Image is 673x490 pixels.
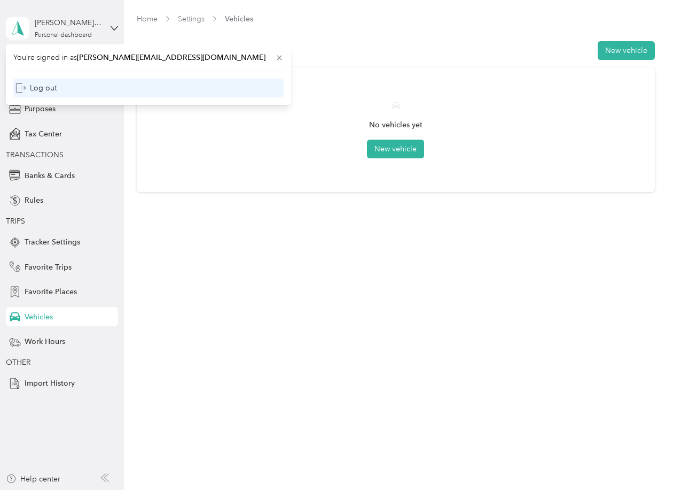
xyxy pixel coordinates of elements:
[25,262,72,273] span: Favorite Trips
[137,14,158,24] a: Home
[35,17,101,28] div: [PERSON_NAME][EMAIL_ADDRESS][DOMAIN_NAME]
[369,119,422,131] p: No vehicles yet
[25,128,62,140] span: Tax Center
[13,52,284,63] span: You’re signed in as
[25,103,56,114] span: Purposes
[598,41,655,60] button: New vehicle
[15,82,57,94] div: Log out
[25,236,80,248] span: Tracker Settings
[6,217,25,226] span: TRIPS
[25,170,75,181] span: Banks & Cards
[25,311,53,323] span: Vehicles
[613,430,673,490] iframe: Everlance-gr Chat Button Frame
[25,286,77,297] span: Favorite Places
[6,358,30,367] span: OTHER
[77,53,265,62] span: [PERSON_NAME][EMAIL_ADDRESS][DOMAIN_NAME]
[225,13,253,25] span: Vehicles
[35,32,92,39] div: Personal dashboard
[25,336,65,347] span: Work Hours
[367,140,424,158] button: New vehicle
[6,473,60,485] button: Help center
[25,195,43,206] span: Rules
[178,14,205,24] a: Settings
[25,378,75,389] span: Import History
[6,150,64,159] span: TRANSACTIONS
